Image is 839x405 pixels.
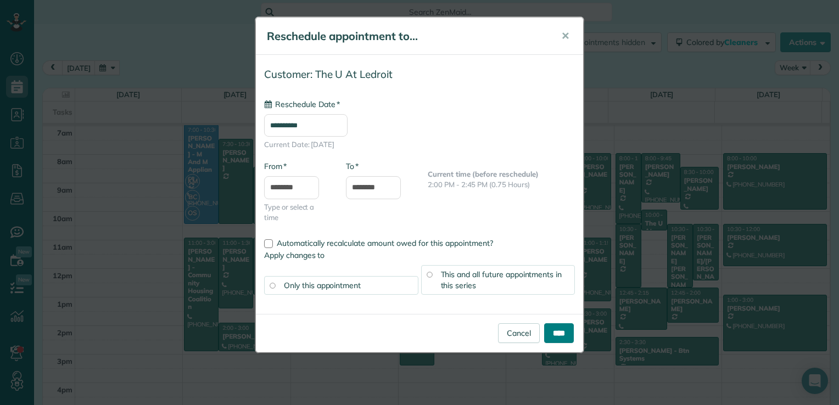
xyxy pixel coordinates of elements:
[264,202,329,223] span: Type or select a time
[561,30,569,42] span: ✕
[441,269,562,290] span: This and all future appointments in this series
[277,238,493,248] span: Automatically recalculate amount owed for this appointment?
[267,29,546,44] h5: Reschedule appointment to...
[346,161,359,172] label: To
[264,161,287,172] label: From
[428,179,575,190] p: 2:00 PM - 2:45 PM (0.75 Hours)
[270,283,275,288] input: Only this appointment
[264,99,340,110] label: Reschedule Date
[427,272,432,277] input: This and all future appointments in this series
[498,323,540,343] a: Cancel
[264,69,575,80] h4: Customer: The U At Ledroit
[428,170,539,178] b: Current time (before reschedule)
[284,280,361,290] span: Only this appointment
[264,139,575,150] span: Current Date: [DATE]
[264,250,575,261] label: Apply changes to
